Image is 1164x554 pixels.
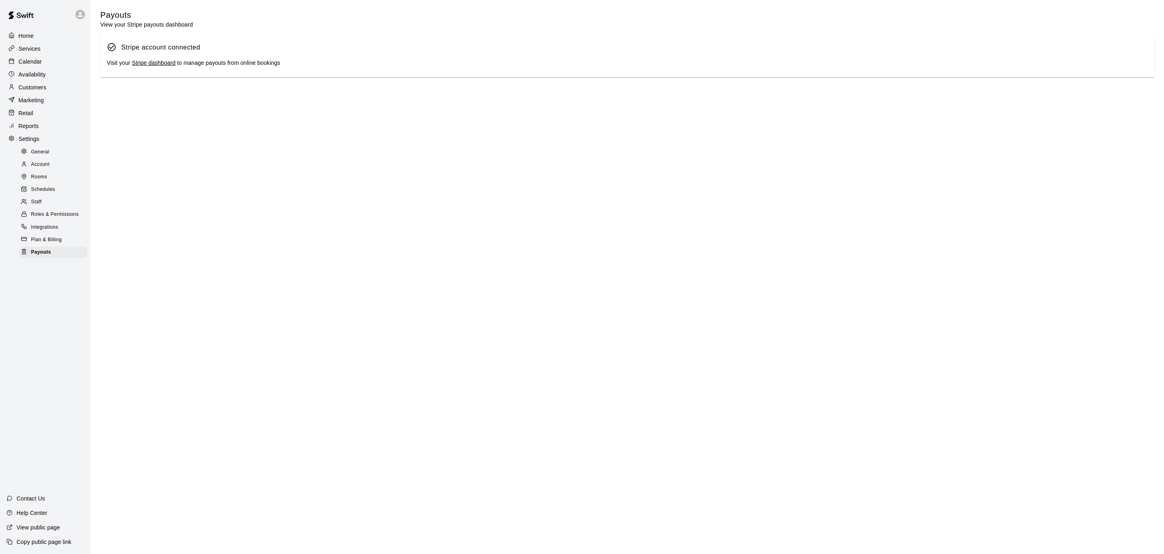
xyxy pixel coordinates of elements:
[31,148,50,156] span: General
[19,222,87,233] div: Integrations
[6,68,84,81] a: Availability
[19,246,91,258] a: Payouts
[19,32,34,40] p: Home
[19,83,46,91] p: Customers
[19,45,41,53] p: Services
[6,120,84,132] a: Reports
[31,198,41,206] span: Staff
[19,70,46,79] p: Availability
[31,211,79,219] span: Roles & Permissions
[19,234,87,246] div: Plan & Billing
[19,196,91,209] a: Staff
[19,184,91,196] a: Schedules
[107,59,1148,68] div: Visit your to manage payouts from online bookings
[31,248,51,256] span: Payouts
[19,96,44,104] p: Marketing
[19,209,87,220] div: Roles & Permissions
[31,161,50,169] span: Account
[6,56,84,68] a: Calendar
[31,236,62,244] span: Plan & Billing
[19,122,39,130] p: Reports
[19,184,87,195] div: Schedules
[6,94,84,106] a: Marketing
[6,81,84,93] a: Customers
[6,30,84,42] a: Home
[19,146,91,158] a: General
[19,159,87,170] div: Account
[19,58,42,66] p: Calendar
[17,494,45,502] p: Contact Us
[100,10,193,21] h5: Payouts
[19,109,33,117] p: Retail
[19,135,39,143] p: Settings
[17,509,47,517] p: Help Center
[19,147,87,158] div: General
[121,42,200,53] div: Stripe account connected
[19,172,87,183] div: Rooms
[19,209,91,221] a: Roles & Permissions
[100,21,193,29] p: View your Stripe payouts dashboard
[31,186,55,194] span: Schedules
[6,107,84,119] a: Retail
[6,43,84,55] a: Services
[6,133,84,145] a: Settings
[31,223,58,232] span: Integrations
[31,173,47,181] span: Rooms
[19,196,87,208] div: Staff
[132,60,175,66] a: Stripe dashboard
[19,221,91,234] a: Integrations
[19,158,91,171] a: Account
[17,538,71,546] p: Copy public page link
[17,523,60,531] p: View public page
[19,247,87,258] div: Payouts
[19,234,91,246] a: Plan & Billing
[19,171,91,184] a: Rooms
